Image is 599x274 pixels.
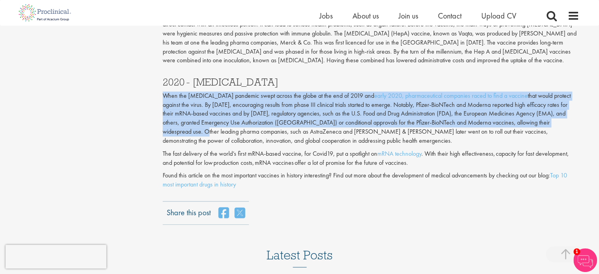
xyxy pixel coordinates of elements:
[352,11,379,21] a: About us
[374,91,528,100] a: early 2020, pharmaceutical companies raced to find a vaccine
[235,207,245,219] a: share on twitter
[319,11,333,21] a: Jobs
[573,248,580,255] span: 1
[573,248,597,272] img: Chatbot
[6,245,106,268] iframe: reCAPTCHA
[163,91,579,145] p: When the [MEDICAL_DATA] pandemic swept across the globe at the end of 2019 and that would protect...
[163,149,579,168] p: The fast delivery of the world’s first mRNA-based vaccine, for Covid19, put a spotlight on . With...
[399,11,418,21] a: Join us
[377,149,421,158] a: mRNA technology
[267,248,333,267] h3: Latest Posts
[481,11,516,21] a: Upload CV
[163,171,567,188] a: Top 10 most important drugs in history
[163,11,579,65] p: [MEDICAL_DATA] is an inflammation of the liver caused by the [MEDICAL_DATA] (HAV). It is transmit...
[438,11,462,21] a: Contact
[167,207,211,212] label: Share this post
[163,171,579,189] p: Found this article on the most important vaccines in history interesting? Find out more about the...
[163,77,579,87] h3: 2020 - [MEDICAL_DATA]
[219,207,229,219] a: share on facebook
